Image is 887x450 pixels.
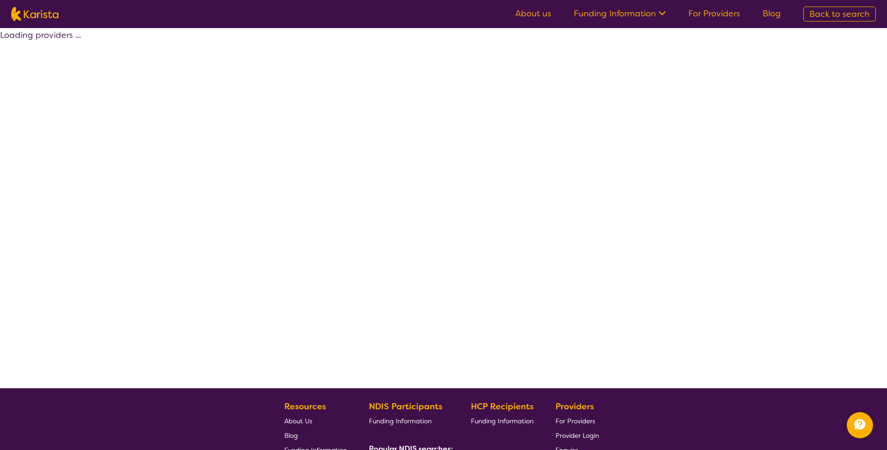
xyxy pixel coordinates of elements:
a: For Providers [688,8,740,19]
span: Funding Information [471,417,534,425]
a: Funding Information [369,414,449,428]
a: Back to search [803,7,876,22]
a: Funding Information [471,414,534,428]
a: Funding Information [574,8,666,19]
span: Blog [284,431,298,440]
span: Provider Login [555,431,599,440]
a: Blog [763,8,781,19]
span: Back to search [809,8,870,20]
span: Funding Information [369,417,432,425]
b: Providers [555,401,594,412]
b: HCP Recipients [471,401,534,412]
a: About us [515,8,551,19]
img: Karista logo [11,7,58,21]
b: NDIS Participants [369,401,442,412]
a: For Providers [555,414,599,428]
b: Resources [284,401,326,412]
span: About Us [284,417,312,425]
a: About Us [284,414,347,428]
a: Blog [284,428,347,443]
span: For Providers [555,417,595,425]
a: Provider Login [555,428,599,443]
button: Channel Menu [847,412,873,438]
